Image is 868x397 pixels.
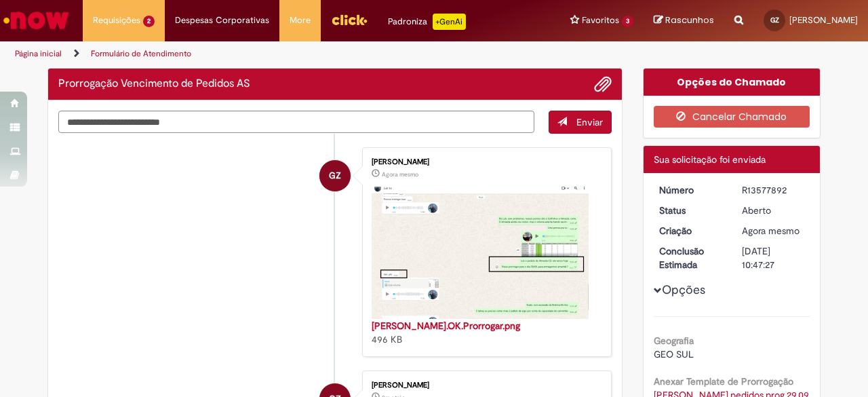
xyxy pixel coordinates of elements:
a: [PERSON_NAME].OK.Prorrogar.png [372,320,520,332]
button: Adicionar anexos [594,75,612,93]
b: Geografia [654,335,694,347]
h2: Prorrogação Vencimento de Pedidos AS Histórico de tíquete [58,78,250,90]
div: [PERSON_NAME] [372,381,597,390]
dt: Conclusão Estimada [649,244,732,271]
dt: Criação [649,224,732,238]
span: Requisições [93,14,140,27]
span: More [290,14,311,27]
span: GZ [770,16,779,24]
div: 496 KB [372,319,597,346]
span: Despesas Corporativas [175,14,269,27]
b: Anexar Template de Prorrogação [654,375,793,387]
button: Cancelar Chamado [654,106,810,128]
span: Agora mesmo [382,170,418,178]
span: Favoritos [582,14,619,27]
button: Enviar [549,111,612,134]
ul: Trilhas de página [10,41,568,67]
div: Padroniza [388,14,466,30]
span: 2 [143,16,155,27]
dt: Número [649,183,732,197]
span: GZ [329,159,341,192]
span: Sua solicitação foi enviada [654,153,766,166]
a: Página inicial [15,48,62,59]
a: Formulário de Atendimento [91,48,191,59]
img: ServiceNow [1,7,71,34]
dt: Status [649,204,732,217]
span: Enviar [576,116,603,128]
span: [PERSON_NAME] [789,14,858,26]
p: +GenAi [433,14,466,30]
div: 29/09/2025 15:47:22 [742,224,805,238]
a: Rascunhos [654,14,714,27]
div: Aberto [742,204,805,217]
div: [PERSON_NAME] [372,158,597,166]
time: 29/09/2025 15:47:05 [382,170,418,178]
img: click_logo_yellow_360x200.png [331,10,368,30]
time: 29/09/2025 15:47:22 [742,225,800,237]
span: GEO SUL [654,348,694,360]
div: Gerson Dias De Souza Zaleski [319,160,351,191]
div: R13577892 [742,183,805,197]
textarea: Digite sua mensagem aqui... [58,111,534,133]
span: Rascunhos [665,14,714,26]
div: [DATE] 10:47:27 [742,244,805,271]
span: Agora mesmo [742,225,800,237]
div: Opções do Chamado [644,69,821,96]
span: 3 [622,16,633,27]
